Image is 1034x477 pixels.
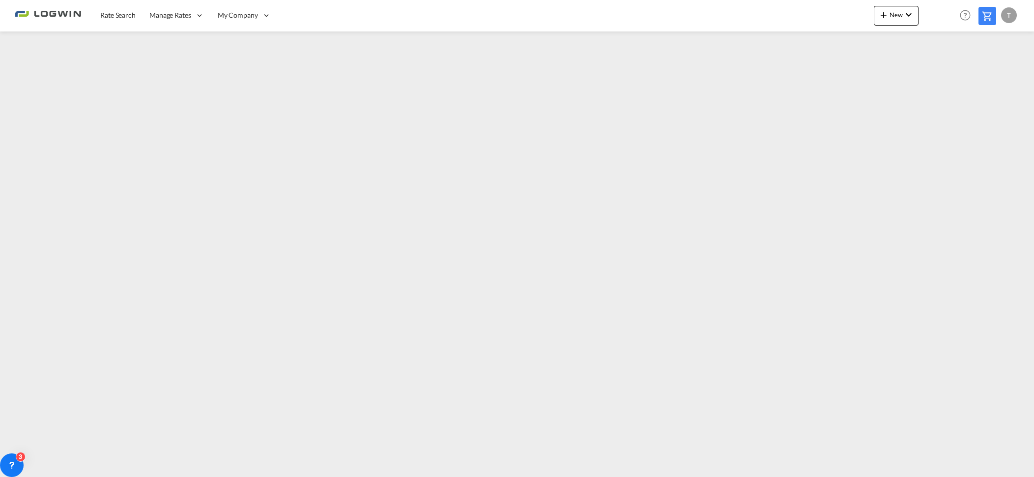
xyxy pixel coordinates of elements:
[878,9,890,21] md-icon: icon-plus 400-fg
[1001,7,1017,23] div: T
[957,7,974,24] span: Help
[957,7,978,25] div: Help
[218,10,258,20] span: My Company
[903,9,915,21] md-icon: icon-chevron-down
[874,6,919,26] button: icon-plus 400-fgNewicon-chevron-down
[149,10,191,20] span: Manage Rates
[100,11,136,19] span: Rate Search
[878,11,915,19] span: New
[15,4,81,27] img: 2761ae10d95411efa20a1f5e0282d2d7.png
